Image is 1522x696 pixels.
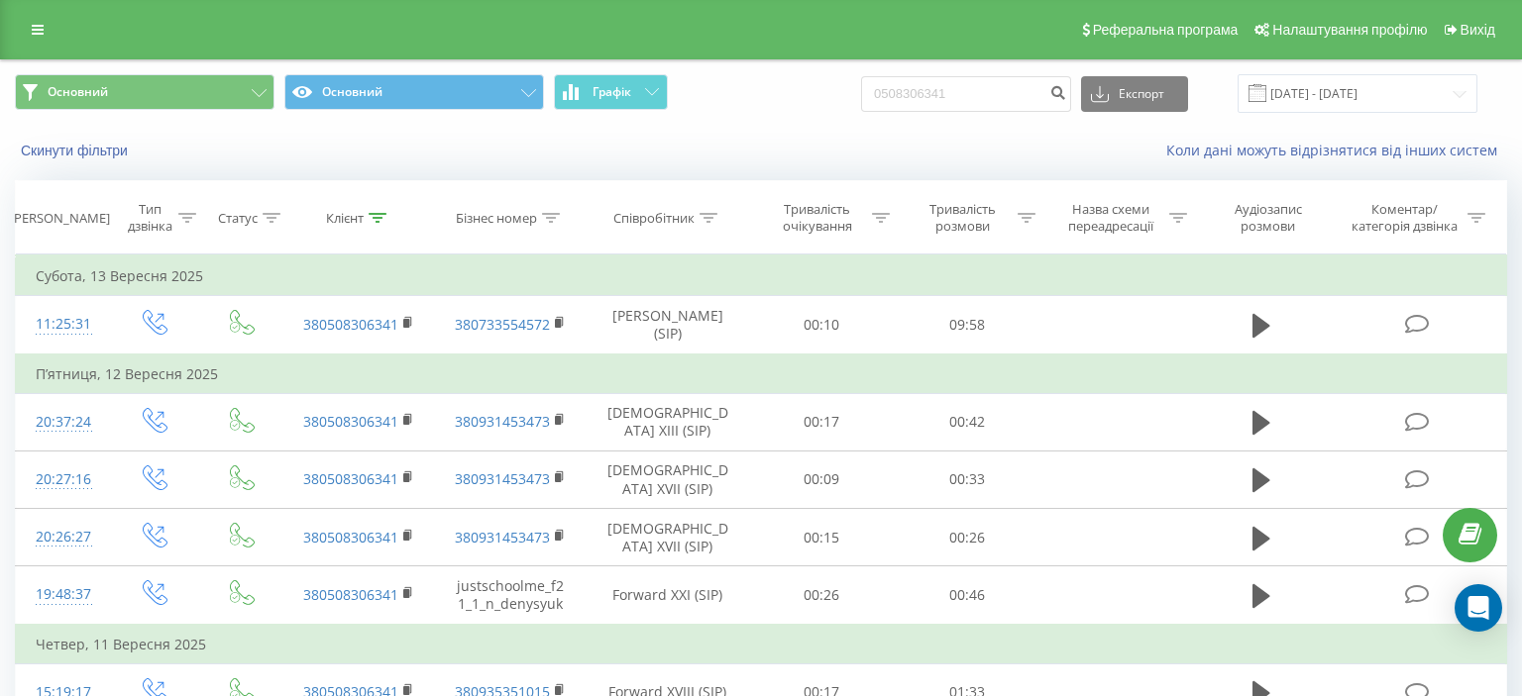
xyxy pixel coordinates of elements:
td: 00:42 [895,393,1040,450]
div: 19:48:37 [36,575,89,614]
div: 20:26:27 [36,518,89,556]
td: [DEMOGRAPHIC_DATA] XVII (SIP) [586,450,749,508]
td: 00:15 [749,509,895,566]
a: 380733554572 [455,315,550,334]
div: Open Intercom Messenger [1455,584,1502,632]
td: Четвер, 11 Вересня 2025 [16,625,1507,664]
td: 00:10 [749,296,895,354]
td: 00:33 [895,450,1040,508]
span: Вихід [1461,22,1495,38]
td: justschoolme_f21_1_n_denysyuk [435,566,587,625]
div: 20:27:16 [36,460,89,499]
span: Графік [593,85,631,99]
div: 11:25:31 [36,305,89,344]
a: 380508306341 [303,469,398,488]
td: [DEMOGRAPHIC_DATA] XVII (SIP) [586,509,749,566]
span: Реферальна програма [1093,22,1239,38]
button: Графік [554,74,668,110]
div: Тип дзвінка [126,201,173,235]
a: 380508306341 [303,528,398,547]
td: П’ятниця, 12 Вересня 2025 [16,354,1507,394]
a: 380508306341 [303,315,398,334]
td: [PERSON_NAME] (SIP) [586,296,749,354]
td: 00:26 [895,509,1040,566]
a: 380931453473 [455,412,550,431]
button: Скинути фільтри [15,142,138,159]
span: Налаштування профілю [1272,22,1427,38]
span: Основний [48,84,108,100]
div: Співробітник [613,210,695,227]
div: Аудіозапис розмови [1210,201,1327,235]
div: Статус [218,210,258,227]
a: Коли дані можуть відрізнятися вiд інших систем [1166,141,1507,159]
td: Forward XXI (SIP) [586,566,749,625]
button: Основний [284,74,544,110]
div: Назва схеми переадресації [1058,201,1164,235]
div: Тривалість очікування [767,201,867,235]
div: 20:37:24 [36,403,89,442]
div: Клієнт [326,210,364,227]
a: 380931453473 [455,469,550,488]
td: 00:26 [749,566,895,625]
div: Коментар/категорія дзвінка [1347,201,1463,235]
button: Основний [15,74,274,110]
td: 09:58 [895,296,1040,354]
td: [DEMOGRAPHIC_DATA] XIII (SIP) [586,393,749,450]
div: [PERSON_NAME] [10,210,110,227]
td: Субота, 13 Вересня 2025 [16,256,1507,296]
div: Бізнес номер [456,210,537,227]
a: 380508306341 [303,412,398,431]
td: 00:17 [749,393,895,450]
a: 380508306341 [303,585,398,604]
div: Тривалість розмови [913,201,1013,235]
td: 00:46 [895,566,1040,625]
a: 380931453473 [455,528,550,547]
input: Пошук за номером [861,76,1071,112]
td: 00:09 [749,450,895,508]
button: Експорт [1081,76,1188,112]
